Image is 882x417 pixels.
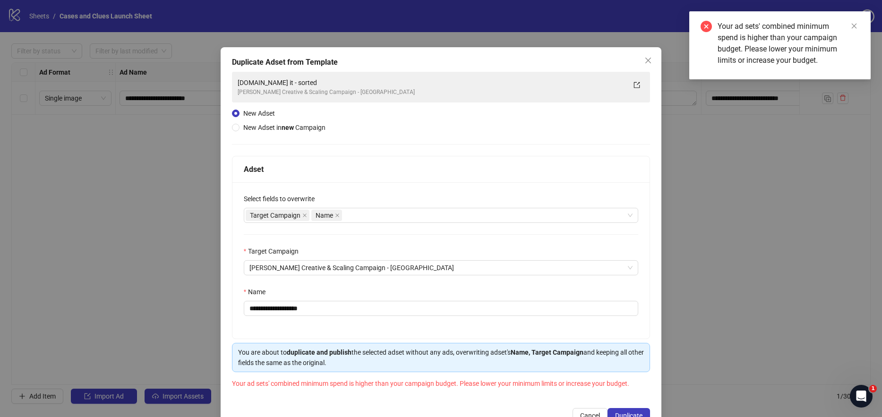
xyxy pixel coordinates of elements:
[311,210,342,221] span: Name
[244,301,639,316] input: Name
[249,261,633,275] span: Alice Creative & Scaling Campaign - UK
[246,210,309,221] span: Target Campaign
[238,77,626,88] div: [DOMAIN_NAME] it - sorted
[316,210,333,221] span: Name
[335,213,340,218] span: close
[238,88,626,97] div: [PERSON_NAME] Creative & Scaling Campaign - [GEOGRAPHIC_DATA]
[849,21,859,31] a: Close
[243,124,325,131] span: New Adset in Campaign
[302,213,307,218] span: close
[869,385,877,392] span: 1
[634,82,640,88] span: export
[718,21,859,66] div: Your ad sets' combined minimum spend is higher than your campaign budget. Please lower your minim...
[851,23,857,29] span: close
[641,53,656,68] button: Close
[243,110,275,117] span: New Adset
[282,124,294,131] strong: new
[238,347,644,368] div: You are about to the selected adset without any ads, overwriting adset's and keeping all other fi...
[511,349,583,356] strong: Name, Target Campaign
[232,380,629,387] span: Your ad sets' combined minimum spend is higher than your campaign budget. Please lower your minim...
[244,163,639,175] div: Adset
[232,57,651,68] div: Duplicate Adset from Template
[850,385,873,408] iframe: Intercom live chat
[244,246,305,256] label: Target Campaign
[644,57,652,64] span: close
[244,287,272,297] label: Name
[701,21,712,32] span: close-circle
[250,210,300,221] span: Target Campaign
[287,349,351,356] strong: duplicate and publish
[244,194,321,204] label: Select fields to overwrite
